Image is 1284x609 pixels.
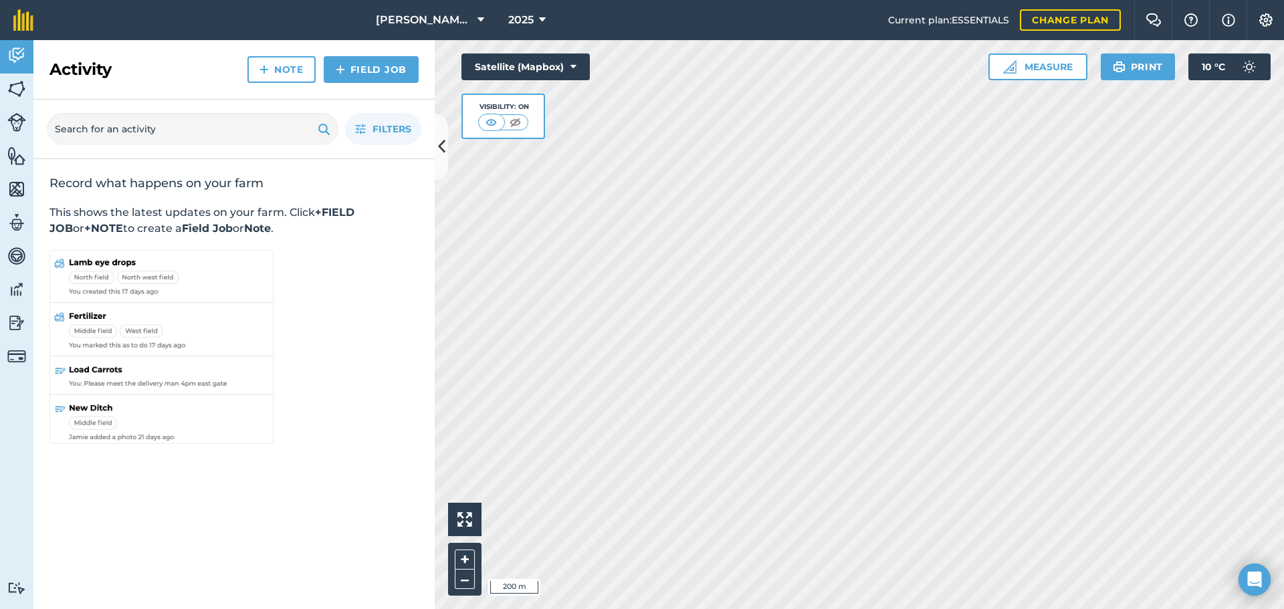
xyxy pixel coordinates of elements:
[49,205,419,237] p: This shows the latest updates on your farm. Click or to create a or .
[1188,53,1271,80] button: 10 °C
[49,59,112,80] h2: Activity
[1113,59,1126,75] img: svg+xml;base64,PHN2ZyB4bWxucz0iaHR0cDovL3d3dy53My5vcmcvMjAwMC9zdmciIHdpZHRoPSIxOSIgaGVpZ2h0PSIyNC...
[7,582,26,594] img: svg+xml;base64,PD94bWwgdmVyc2lvbj0iMS4wIiBlbmNvZGluZz0idXRmLTgiPz4KPCEtLSBHZW5lcmF0b3I6IEFkb2JlIE...
[7,213,26,233] img: svg+xml;base64,PD94bWwgdmVyc2lvbj0iMS4wIiBlbmNvZGluZz0idXRmLTgiPz4KPCEtLSBHZW5lcmF0b3I6IEFkb2JlIE...
[7,45,26,66] img: svg+xml;base64,PD94bWwgdmVyc2lvbj0iMS4wIiBlbmNvZGluZz0idXRmLTgiPz4KPCEtLSBHZW5lcmF0b3I6IEFkb2JlIE...
[1236,53,1263,80] img: svg+xml;base64,PD94bWwgdmVyc2lvbj0iMS4wIiBlbmNvZGluZz0idXRmLTgiPz4KPCEtLSBHZW5lcmF0b3I6IEFkb2JlIE...
[1183,13,1199,27] img: A question mark icon
[1222,12,1235,28] img: svg+xml;base64,PHN2ZyB4bWxucz0iaHR0cDovL3d3dy53My5vcmcvMjAwMC9zdmciIHdpZHRoPSIxNyIgaGVpZ2h0PSIxNy...
[7,347,26,366] img: svg+xml;base64,PD94bWwgdmVyc2lvbj0iMS4wIiBlbmNvZGluZz0idXRmLTgiPz4KPCEtLSBHZW5lcmF0b3I6IEFkb2JlIE...
[1202,53,1225,80] span: 10 ° C
[457,512,472,527] img: Four arrows, one pointing top left, one top right, one bottom right and the last bottom left
[1258,13,1274,27] img: A cog icon
[7,179,26,199] img: svg+xml;base64,PHN2ZyB4bWxucz0iaHR0cDovL3d3dy53My5vcmcvMjAwMC9zdmciIHdpZHRoPSI1NiIgaGVpZ2h0PSI2MC...
[7,79,26,99] img: svg+xml;base64,PHN2ZyB4bWxucz0iaHR0cDovL3d3dy53My5vcmcvMjAwMC9zdmciIHdpZHRoPSI1NiIgaGVpZ2h0PSI2MC...
[988,53,1087,80] button: Measure
[888,13,1009,27] span: Current plan : ESSENTIALS
[7,246,26,266] img: svg+xml;base64,PD94bWwgdmVyc2lvbj0iMS4wIiBlbmNvZGluZz0idXRmLTgiPz4KPCEtLSBHZW5lcmF0b3I6IEFkb2JlIE...
[1101,53,1176,80] button: Print
[7,279,26,299] img: svg+xml;base64,PD94bWwgdmVyc2lvbj0iMS4wIiBlbmNvZGluZz0idXRmLTgiPz4KPCEtLSBHZW5lcmF0b3I6IEFkb2JlIE...
[244,222,271,235] strong: Note
[47,113,338,145] input: Search for an activity
[1003,60,1016,74] img: Ruler icon
[182,222,233,235] strong: Field Job
[336,62,345,78] img: svg+xml;base64,PHN2ZyB4bWxucz0iaHR0cDovL3d3dy53My5vcmcvMjAwMC9zdmciIHdpZHRoPSIxNCIgaGVpZ2h0PSIyNC...
[318,121,330,137] img: svg+xml;base64,PHN2ZyB4bWxucz0iaHR0cDovL3d3dy53My5vcmcvMjAwMC9zdmciIHdpZHRoPSIxOSIgaGVpZ2h0PSIyNC...
[508,12,534,28] span: 2025
[1020,9,1121,31] a: Change plan
[478,102,529,112] div: Visibility: On
[345,113,421,145] button: Filters
[7,313,26,333] img: svg+xml;base64,PD94bWwgdmVyc2lvbj0iMS4wIiBlbmNvZGluZz0idXRmLTgiPz4KPCEtLSBHZW5lcmF0b3I6IEFkb2JlIE...
[1146,13,1162,27] img: Two speech bubbles overlapping with the left bubble in the forefront
[259,62,269,78] img: svg+xml;base64,PHN2ZyB4bWxucz0iaHR0cDovL3d3dy53My5vcmcvMjAwMC9zdmciIHdpZHRoPSIxNCIgaGVpZ2h0PSIyNC...
[13,9,33,31] img: fieldmargin Logo
[376,12,472,28] span: [PERSON_NAME] ASAHI PADDOCKS
[247,56,316,83] a: Note
[461,53,590,80] button: Satellite (Mapbox)
[7,146,26,166] img: svg+xml;base64,PHN2ZyB4bWxucz0iaHR0cDovL3d3dy53My5vcmcvMjAwMC9zdmciIHdpZHRoPSI1NiIgaGVpZ2h0PSI2MC...
[483,116,500,129] img: svg+xml;base64,PHN2ZyB4bWxucz0iaHR0cDovL3d3dy53My5vcmcvMjAwMC9zdmciIHdpZHRoPSI1MCIgaGVpZ2h0PSI0MC...
[1239,564,1271,596] div: Open Intercom Messenger
[372,122,411,136] span: Filters
[49,175,419,191] h2: Record what happens on your farm
[507,116,524,129] img: svg+xml;base64,PHN2ZyB4bWxucz0iaHR0cDovL3d3dy53My5vcmcvMjAwMC9zdmciIHdpZHRoPSI1MCIgaGVpZ2h0PSI0MC...
[84,222,123,235] strong: +NOTE
[455,550,475,570] button: +
[7,113,26,132] img: svg+xml;base64,PD94bWwgdmVyc2lvbj0iMS4wIiBlbmNvZGluZz0idXRmLTgiPz4KPCEtLSBHZW5lcmF0b3I6IEFkb2JlIE...
[324,56,419,83] a: Field Job
[455,570,475,589] button: –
